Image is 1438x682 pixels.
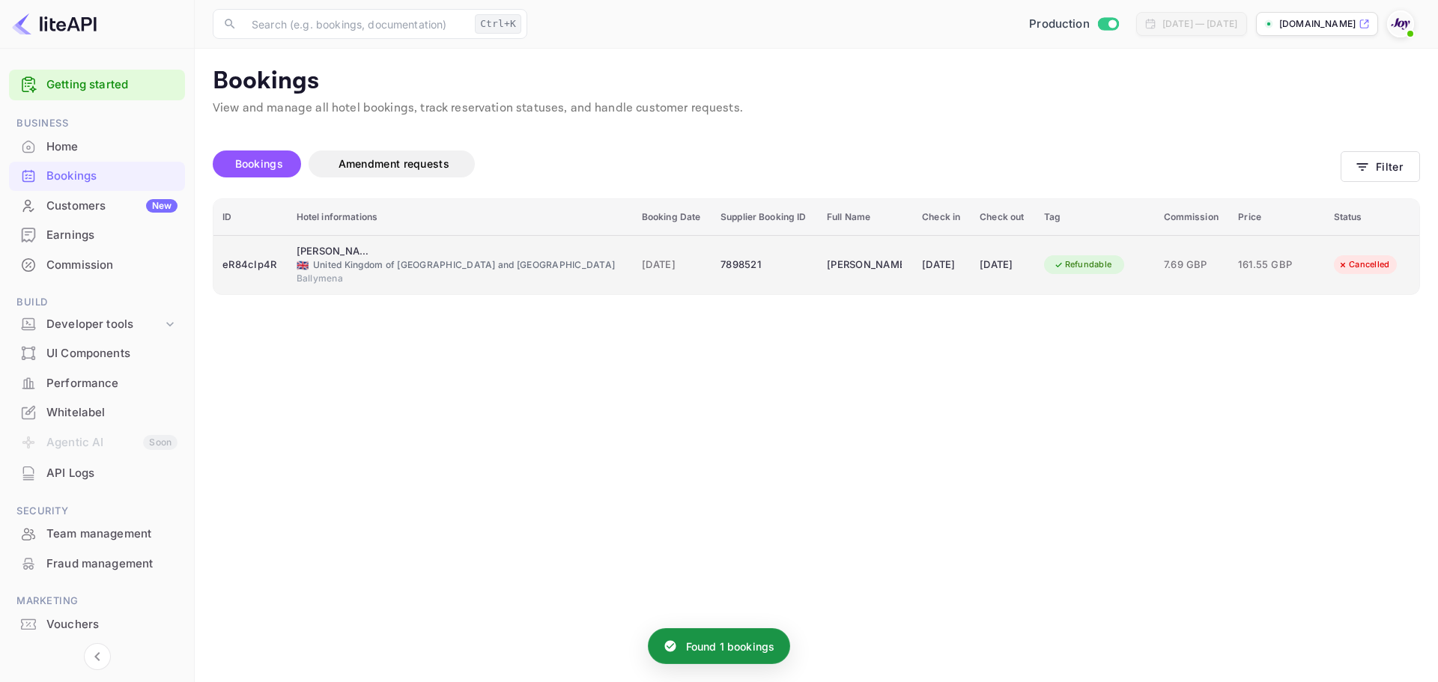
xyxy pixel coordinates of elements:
[9,459,185,488] div: API Logs
[1229,199,1324,236] th: Price
[46,316,163,333] div: Developer tools
[1044,255,1122,274] div: Refundable
[971,199,1034,236] th: Check out
[1035,199,1155,236] th: Tag
[46,555,178,573] div: Fraud management
[9,549,185,579] div: Fraud management
[980,253,1025,277] div: [DATE]
[213,199,288,236] th: ID
[9,70,185,100] div: Getting started
[1389,12,1413,36] img: With Joy
[297,261,309,270] span: United Kingdom of Great Britain and Northern Ireland
[46,465,178,482] div: API Logs
[1164,257,1221,273] span: 7.69 GBP
[9,133,185,160] a: Home
[9,339,185,367] a: UI Components
[1238,257,1313,273] span: 161.55 GBP
[213,100,1420,118] p: View and manage all hotel bookings, track reservation statuses, and handle customer requests.
[475,14,521,34] div: Ctrl+K
[9,459,185,487] a: API Logs
[9,133,185,162] div: Home
[9,221,185,249] a: Earnings
[9,369,185,398] div: Performance
[9,369,185,397] a: Performance
[9,115,185,132] span: Business
[913,199,971,236] th: Check in
[46,375,178,392] div: Performance
[9,593,185,609] span: Marketing
[827,253,902,277] div: Lauren Rice
[213,150,1341,177] div: account-settings tabs
[46,404,178,421] div: Whitelabel
[9,610,185,638] a: Vouchers
[1325,199,1419,236] th: Status
[213,199,1419,294] table: booking table
[297,244,371,259] div: Adair Arms Hotel
[1341,151,1420,182] button: Filter
[46,616,178,633] div: Vouchers
[1328,255,1399,274] div: Cancelled
[9,520,185,547] a: Team management
[9,610,185,639] div: Vouchers
[686,639,774,654] p: Found 1 bookings
[9,398,185,427] div: Whitelabel
[46,227,178,244] div: Earnings
[9,251,185,280] div: Commission
[9,251,185,278] a: Commission
[922,253,962,277] div: [DATE]
[46,76,178,94] a: Getting started
[46,257,178,274] div: Commission
[1029,16,1090,33] span: Production
[222,253,279,277] div: eR84cIp4R
[46,345,178,362] div: UI Components
[9,311,185,338] div: Developer tools
[339,157,449,170] span: Amendment requests
[288,199,633,236] th: Hotel informations
[1162,17,1237,31] div: [DATE] — [DATE]
[720,253,809,277] div: 7898521
[9,503,185,520] span: Security
[9,549,185,577] a: Fraud management
[235,157,283,170] span: Bookings
[9,339,185,368] div: UI Components
[297,258,624,272] div: United Kingdom of [GEOGRAPHIC_DATA] and [GEOGRAPHIC_DATA]
[9,192,185,221] div: CustomersNew
[9,162,185,189] a: Bookings
[1279,17,1356,31] p: [DOMAIN_NAME]
[12,12,97,36] img: LiteAPI logo
[9,398,185,426] a: Whitelabel
[213,67,1420,97] p: Bookings
[1155,199,1230,236] th: Commission
[9,221,185,250] div: Earnings
[243,9,469,39] input: Search (e.g. bookings, documentation)
[9,520,185,549] div: Team management
[9,192,185,219] a: CustomersNew
[712,199,818,236] th: Supplier Booking ID
[46,526,178,543] div: Team management
[9,294,185,311] span: Build
[46,198,178,215] div: Customers
[642,257,703,273] span: [DATE]
[46,168,178,185] div: Bookings
[146,199,178,213] div: New
[46,138,178,156] div: Home
[818,199,913,236] th: Full Name
[9,162,185,191] div: Bookings
[297,272,624,285] div: Ballymena
[633,199,712,236] th: Booking Date
[1023,16,1124,33] div: Switch to Sandbox mode
[84,643,111,670] button: Collapse navigation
